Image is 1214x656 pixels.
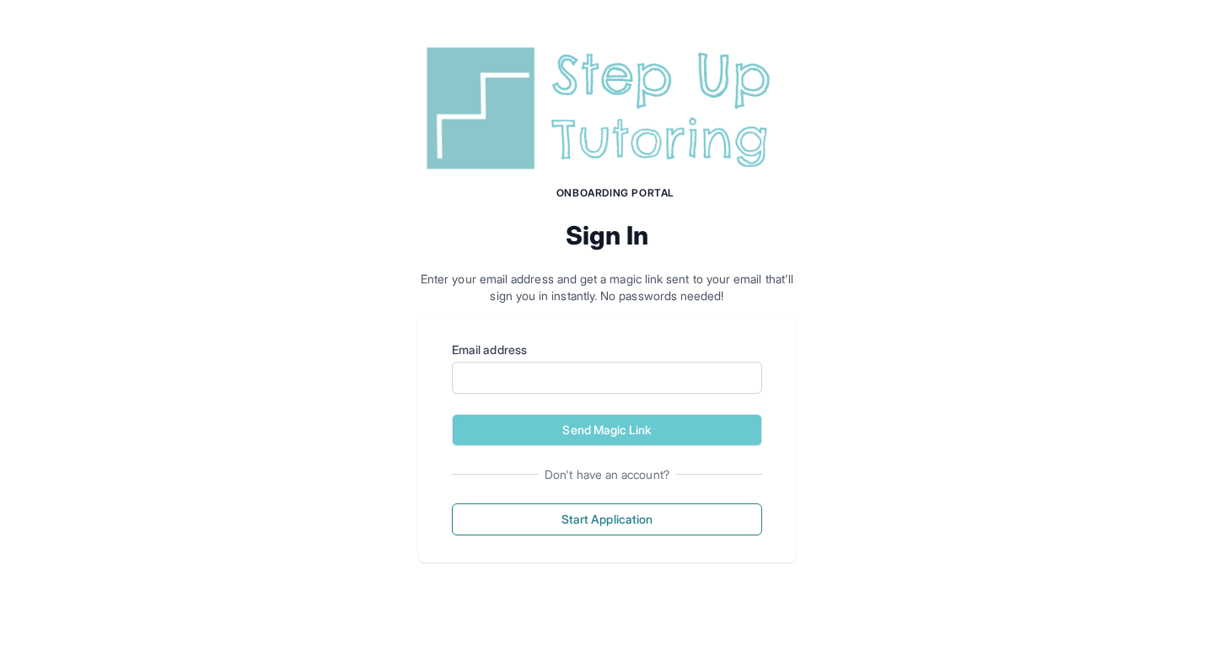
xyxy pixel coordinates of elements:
[418,40,796,176] img: Step Up Tutoring horizontal logo
[452,503,762,535] button: Start Application
[538,466,676,483] span: Don't have an account?
[452,341,762,358] label: Email address
[418,220,796,250] h2: Sign In
[418,271,796,304] p: Enter your email address and get a magic link sent to your email that'll sign you in instantly. N...
[452,414,762,446] button: Send Magic Link
[435,186,796,200] h1: Onboarding Portal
